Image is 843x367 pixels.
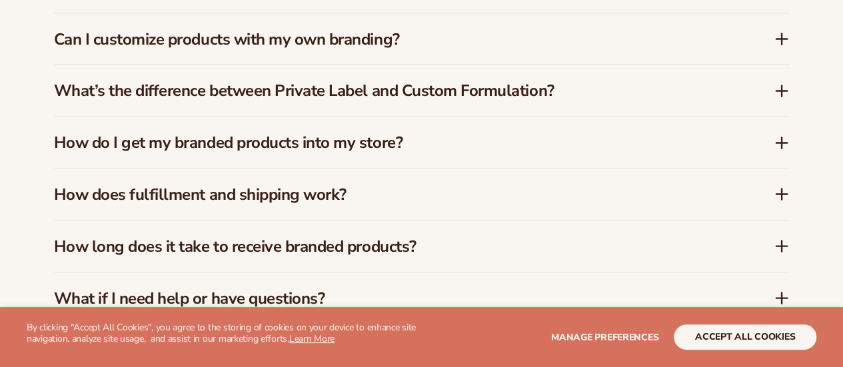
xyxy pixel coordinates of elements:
[54,133,734,153] h3: How do I get my branded products into my store?
[674,324,816,350] button: accept all cookies
[27,322,422,345] p: By clicking "Accept All Cookies", you agree to the storing of cookies on your device to enhance s...
[54,237,734,256] h3: How long does it take to receive branded products?
[289,332,335,345] a: Learn More
[54,289,734,308] h3: What if I need help or have questions?
[54,81,734,101] h3: What’s the difference between Private Label and Custom Formulation?
[551,324,658,350] button: Manage preferences
[54,185,734,204] h3: How does fulfillment and shipping work?
[54,30,734,49] h3: Can I customize products with my own branding?
[551,331,658,344] span: Manage preferences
